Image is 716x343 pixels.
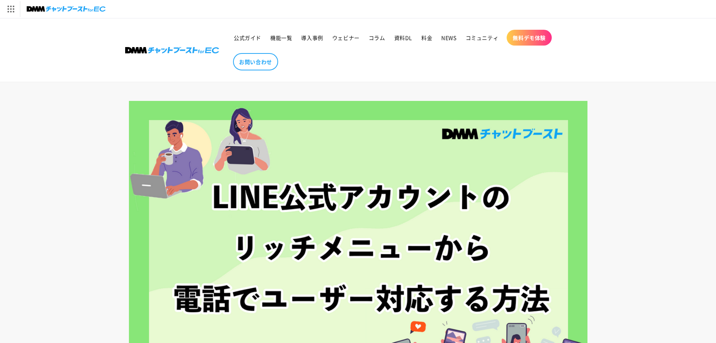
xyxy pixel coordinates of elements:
[369,34,385,41] span: コラム
[1,1,20,17] img: サービス
[301,34,323,41] span: 導入事例
[125,47,219,53] img: 株式会社DMM Boost
[421,34,432,41] span: 料金
[364,30,390,46] a: コラム
[234,34,261,41] span: 公式ガイド
[266,30,297,46] a: 機能一覧
[332,34,360,41] span: ウェビナー
[239,58,272,65] span: お問い合わせ
[461,30,503,46] a: コミュニティ
[297,30,327,46] a: 導入事例
[437,30,461,46] a: NEWS
[328,30,364,46] a: ウェビナー
[233,53,278,70] a: お問い合わせ
[390,30,417,46] a: 資料DL
[513,34,546,41] span: 無料デモ体験
[394,34,412,41] span: 資料DL
[441,34,456,41] span: NEWS
[466,34,499,41] span: コミュニティ
[229,30,266,46] a: 公式ガイド
[270,34,292,41] span: 機能一覧
[27,4,106,14] img: チャットブーストforEC
[417,30,437,46] a: 料金
[507,30,552,46] a: 無料デモ体験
